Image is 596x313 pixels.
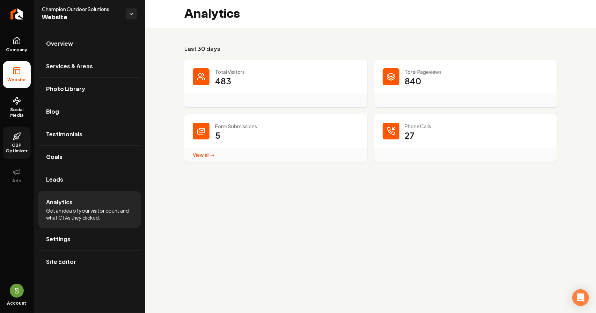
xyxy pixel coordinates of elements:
[3,31,31,58] a: Company
[3,127,31,159] a: GBP Optimizer
[46,62,93,70] span: Services & Areas
[46,198,73,206] span: Analytics
[42,13,120,22] span: Website
[46,153,62,161] span: Goals
[5,77,29,83] span: Website
[184,7,240,21] h2: Analytics
[3,107,31,118] span: Social Media
[7,300,27,306] span: Account
[38,228,141,250] a: Settings
[38,251,141,273] a: Site Editor
[46,235,71,243] span: Settings
[10,178,24,184] span: Ads
[38,78,141,100] a: Photo Library
[38,123,141,145] a: Testimonials
[405,68,549,75] p: Total Pageviews
[38,146,141,168] a: Goals
[405,130,415,141] p: 27
[184,45,557,53] h3: Last 30 days
[38,55,141,77] a: Services & Areas
[405,123,549,130] p: Phone Calls
[10,284,24,298] img: Sales Champion
[572,289,589,306] div: Open Intercom Messenger
[215,123,359,130] p: Form Submissions
[46,175,63,184] span: Leads
[215,75,231,86] p: 483
[42,6,120,13] span: Champion Outdoor Solutions
[46,130,82,138] span: Testimonials
[38,100,141,123] a: Blog
[46,107,59,116] span: Blog
[38,168,141,191] a: Leads
[193,152,214,158] a: View all →
[215,68,359,75] p: Total Visitors
[38,32,141,55] a: Overview
[46,207,133,221] span: Get an idea of your visitor count and what CTAs they clicked.
[3,162,31,189] button: Ads
[405,75,421,86] p: 840
[215,130,220,141] p: 5
[46,85,85,93] span: Photo Library
[10,8,23,20] img: Rebolt Logo
[3,143,31,154] span: GBP Optimizer
[46,258,76,266] span: Site Editor
[3,91,31,124] a: Social Media
[3,47,30,53] span: Company
[46,39,73,48] span: Overview
[10,284,24,298] button: Open user button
